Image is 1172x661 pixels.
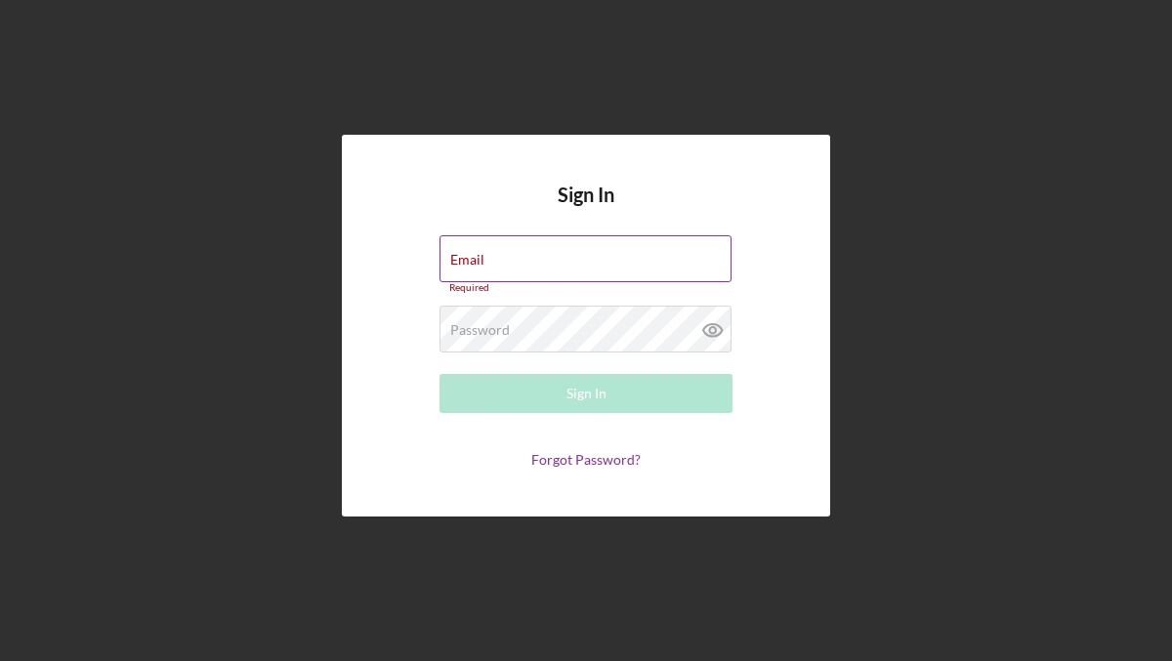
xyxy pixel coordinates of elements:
[450,252,484,268] label: Email
[450,322,510,338] label: Password
[566,374,607,413] div: Sign In
[531,451,641,468] a: Forgot Password?
[558,184,614,235] h4: Sign In
[439,374,732,413] button: Sign In
[439,282,732,294] div: Required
